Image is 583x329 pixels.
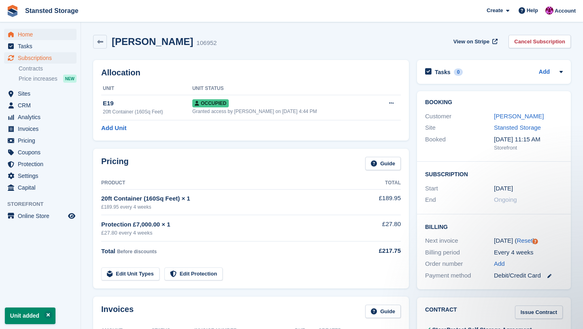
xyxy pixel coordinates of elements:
[101,157,129,170] h2: Pricing
[4,182,77,193] a: menu
[101,194,355,203] div: 20ft Container (160Sq Feet) × 1
[103,108,192,115] div: 20ft Container (160Sq Feet)
[101,305,134,318] h2: Invoices
[4,158,77,170] a: menu
[425,259,494,269] div: Order number
[509,35,571,48] a: Cancel Subscription
[4,29,77,40] a: menu
[67,211,77,221] a: Preview store
[425,184,494,193] div: Start
[487,6,503,15] span: Create
[196,38,217,48] div: 106952
[555,7,576,15] span: Account
[63,75,77,83] div: NEW
[18,29,66,40] span: Home
[425,271,494,280] div: Payment method
[532,238,539,245] div: Tooltip anchor
[515,305,563,319] a: Issue Contract
[545,6,553,15] img: Jonathan Crick
[425,170,563,178] h2: Subscription
[494,259,505,269] a: Add
[101,203,355,211] div: £189.95 every 4 weeks
[494,124,541,131] a: Stansted Storage
[355,189,401,215] td: £189.95
[4,147,77,158] a: menu
[365,305,401,318] a: Guide
[18,135,66,146] span: Pricing
[4,100,77,111] a: menu
[4,170,77,182] a: menu
[435,68,451,76] h2: Tasks
[192,108,376,115] div: Granted access by [PERSON_NAME] on [DATE] 4:44 PM
[4,88,77,99] a: menu
[4,41,77,52] a: menu
[355,246,401,256] div: £217.75
[453,38,489,46] span: View on Stripe
[101,220,355,229] div: Protection £7,000.00 × 1
[19,65,77,73] a: Contracts
[18,158,66,170] span: Protection
[425,112,494,121] div: Customer
[101,82,192,95] th: Unit
[101,267,160,281] a: Edit Unit Types
[4,52,77,64] a: menu
[18,100,66,111] span: CRM
[355,215,401,241] td: £27.80
[18,123,66,135] span: Invoices
[425,99,563,106] h2: Booking
[164,267,223,281] a: Edit Protection
[494,271,563,280] div: Debit/Credit Card
[494,113,544,120] a: [PERSON_NAME]
[425,305,457,319] h2: Contract
[103,99,192,108] div: E19
[425,123,494,132] div: Site
[4,135,77,146] a: menu
[101,124,126,133] a: Add Unit
[112,36,193,47] h2: [PERSON_NAME]
[18,182,66,193] span: Capital
[18,210,66,222] span: Online Store
[18,52,66,64] span: Subscriptions
[425,195,494,205] div: End
[494,196,517,203] span: Ongoing
[18,88,66,99] span: Sites
[4,123,77,135] a: menu
[527,6,538,15] span: Help
[5,308,55,324] p: Unit added
[494,135,563,144] div: [DATE] 11:15 AM
[19,74,77,83] a: Price increases NEW
[7,200,81,208] span: Storefront
[192,82,376,95] th: Unit Status
[454,68,463,76] div: 0
[18,147,66,158] span: Coupons
[494,144,563,152] div: Storefront
[18,170,66,182] span: Settings
[117,249,157,254] span: Before discounts
[425,135,494,152] div: Booked
[101,177,355,190] th: Product
[450,35,499,48] a: View on Stripe
[494,184,513,193] time: 2025-09-09 00:00:00 UTC
[4,111,77,123] a: menu
[355,177,401,190] th: Total
[22,4,82,17] a: Stansted Storage
[18,111,66,123] span: Analytics
[494,248,563,257] div: Every 4 weeks
[101,248,115,254] span: Total
[425,236,494,246] div: Next invoice
[101,229,355,237] div: £27.80 every 4 weeks
[517,237,532,244] a: Reset
[19,75,57,83] span: Price increases
[192,99,229,107] span: Occupied
[494,236,563,246] div: [DATE] ( )
[18,41,66,52] span: Tasks
[539,68,550,77] a: Add
[425,248,494,257] div: Billing period
[4,210,77,222] a: menu
[101,68,401,77] h2: Allocation
[6,5,19,17] img: stora-icon-8386f47178a22dfd0bd8f6a31ec36ba5ce8667c1dd55bd0f319d3a0aa187defe.svg
[425,222,563,231] h2: Billing
[365,157,401,170] a: Guide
